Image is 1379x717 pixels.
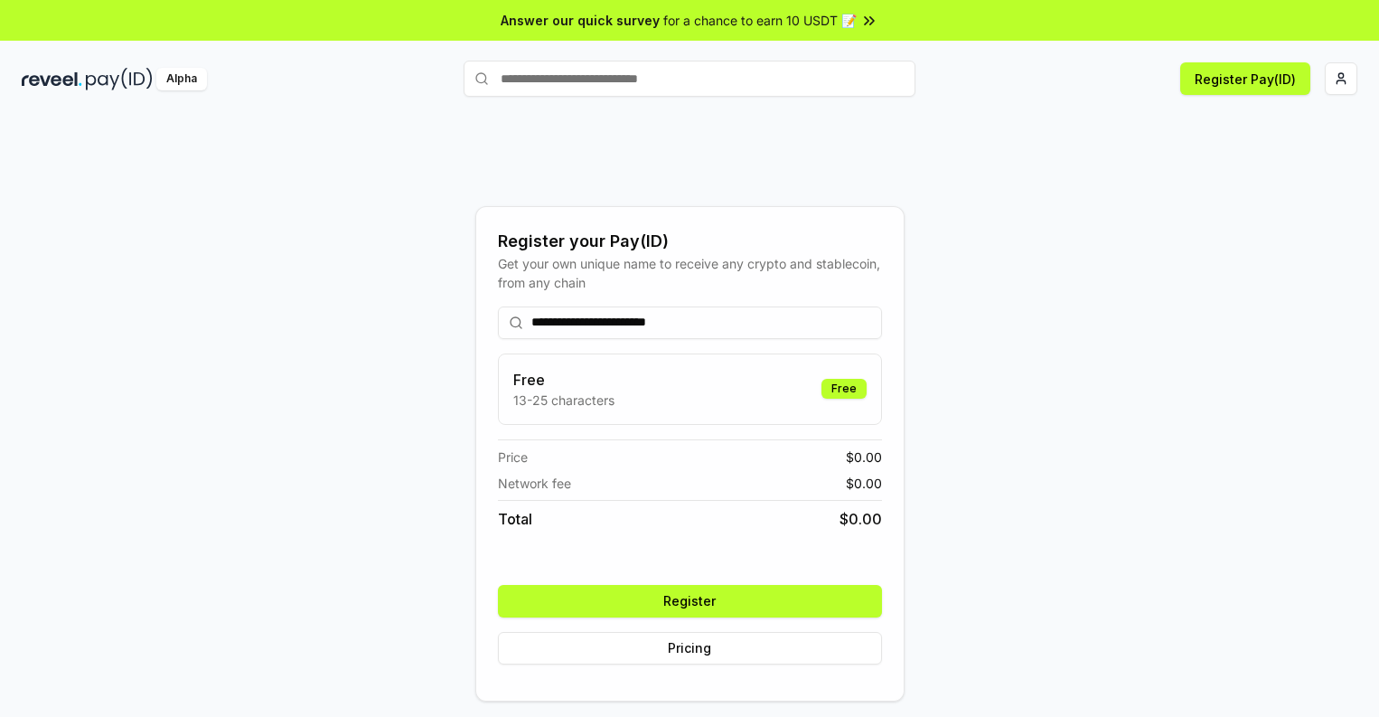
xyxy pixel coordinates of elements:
[513,391,614,410] p: 13-25 characters
[156,68,207,90] div: Alpha
[498,632,882,665] button: Pricing
[498,254,882,292] div: Get your own unique name to receive any crypto and stablecoin, from any chain
[86,68,153,90] img: pay_id
[1180,62,1310,95] button: Register Pay(ID)
[22,68,82,90] img: reveel_dark
[846,474,882,493] span: $ 0.00
[663,11,857,30] span: for a chance to earn 10 USDT 📝
[840,508,882,530] span: $ 0.00
[513,369,614,391] h3: Free
[846,448,882,467] span: $ 0.00
[498,585,882,618] button: Register
[498,448,528,467] span: Price
[498,474,571,493] span: Network fee
[821,379,867,399] div: Free
[498,229,882,254] div: Register your Pay(ID)
[498,508,532,530] span: Total
[501,11,660,30] span: Answer our quick survey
